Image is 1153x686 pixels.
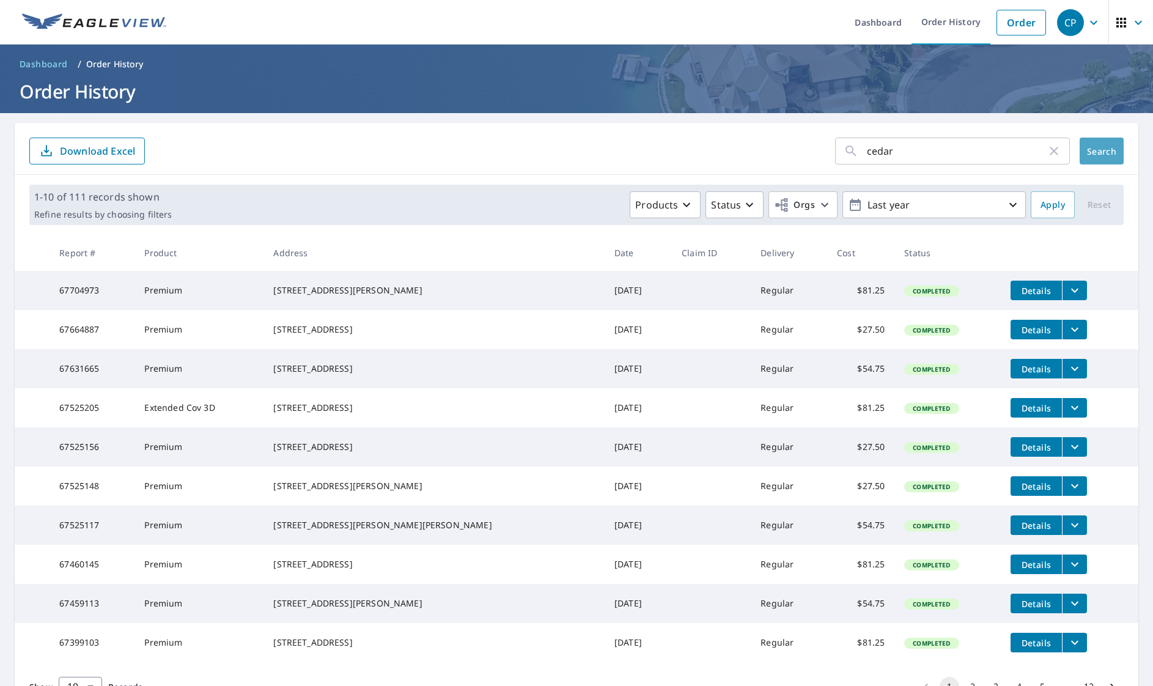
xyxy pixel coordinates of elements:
td: Regular [751,584,827,623]
span: Completed [905,365,957,374]
button: filesDropdownBtn-67631665 [1062,359,1087,378]
p: Status [711,197,741,212]
button: filesDropdownBtn-67399103 [1062,633,1087,652]
p: Download Excel [60,144,135,158]
button: Last year [842,191,1026,218]
td: 67664887 [50,310,134,349]
button: filesDropdownBtn-67525117 [1062,515,1087,535]
button: detailsBtn-67459113 [1011,594,1062,613]
button: detailsBtn-67704973 [1011,281,1062,300]
a: Dashboard [15,54,73,74]
div: CP [1057,9,1084,36]
nav: breadcrumb [15,54,1138,74]
input: Address, Report #, Claim ID, etc. [867,134,1047,168]
div: [STREET_ADDRESS] [273,558,595,570]
span: Completed [905,639,957,647]
td: Regular [751,271,827,310]
td: [DATE] [605,506,672,545]
li: / [78,57,81,72]
span: Completed [905,326,957,334]
td: $81.25 [827,623,894,662]
th: Product [134,235,263,271]
td: Premium [134,506,263,545]
span: Search [1089,146,1114,157]
div: [STREET_ADDRESS][PERSON_NAME] [273,284,595,297]
td: Premium [134,349,263,388]
span: Completed [905,600,957,608]
div: [STREET_ADDRESS] [273,402,595,414]
td: [DATE] [605,467,672,506]
td: Regular [751,427,827,467]
button: detailsBtn-67525148 [1011,476,1062,496]
td: Premium [134,584,263,623]
td: Regular [751,349,827,388]
span: Details [1018,559,1055,570]
td: Premium [134,271,263,310]
span: Details [1018,598,1055,610]
td: Regular [751,545,827,584]
span: Details [1018,285,1055,297]
td: Premium [134,623,263,662]
p: Order History [86,58,144,70]
span: Completed [905,561,957,569]
td: [DATE] [605,349,672,388]
span: Completed [905,404,957,413]
td: 67704973 [50,271,134,310]
span: Details [1018,441,1055,453]
td: Regular [751,467,827,506]
button: filesDropdownBtn-67459113 [1062,594,1087,613]
td: $54.75 [827,349,894,388]
td: Premium [134,427,263,467]
td: [DATE] [605,310,672,349]
h1: Order History [15,79,1138,104]
td: [DATE] [605,271,672,310]
td: Regular [751,310,827,349]
span: Completed [905,522,957,530]
div: [STREET_ADDRESS][PERSON_NAME][PERSON_NAME] [273,519,595,531]
div: [STREET_ADDRESS][PERSON_NAME] [273,480,595,492]
button: filesDropdownBtn-67525205 [1062,398,1087,418]
div: [STREET_ADDRESS] [273,363,595,375]
button: detailsBtn-67525205 [1011,398,1062,418]
span: Details [1018,637,1055,649]
button: Status [705,191,764,218]
a: Order [996,10,1046,35]
td: $27.50 [827,427,894,467]
button: detailsBtn-67631665 [1011,359,1062,378]
th: Status [894,235,1001,271]
span: Dashboard [20,58,68,70]
span: Details [1018,363,1055,375]
div: [STREET_ADDRESS] [273,636,595,649]
span: Details [1018,520,1055,531]
p: Refine results by choosing filters [34,209,172,220]
td: 67399103 [50,623,134,662]
th: Address [263,235,605,271]
td: [DATE] [605,584,672,623]
span: Details [1018,402,1055,414]
td: Regular [751,388,827,427]
button: Products [630,191,701,218]
td: Premium [134,467,263,506]
span: Completed [905,287,957,295]
button: detailsBtn-67460145 [1011,555,1062,574]
td: $54.75 [827,506,894,545]
span: Completed [905,443,957,452]
th: Claim ID [672,235,751,271]
th: Date [605,235,672,271]
span: Completed [905,482,957,491]
div: [STREET_ADDRESS][PERSON_NAME] [273,597,595,610]
td: $81.25 [827,545,894,584]
span: Orgs [774,197,815,213]
button: detailsBtn-67399103 [1011,633,1062,652]
td: 67525156 [50,427,134,467]
td: [DATE] [605,545,672,584]
td: $27.50 [827,310,894,349]
button: filesDropdownBtn-67704973 [1062,281,1087,300]
td: 67525205 [50,388,134,427]
td: [DATE] [605,388,672,427]
span: Details [1018,481,1055,492]
button: detailsBtn-67525156 [1011,437,1062,457]
th: Delivery [751,235,827,271]
button: filesDropdownBtn-67460145 [1062,555,1087,574]
button: filesDropdownBtn-67664887 [1062,320,1087,339]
